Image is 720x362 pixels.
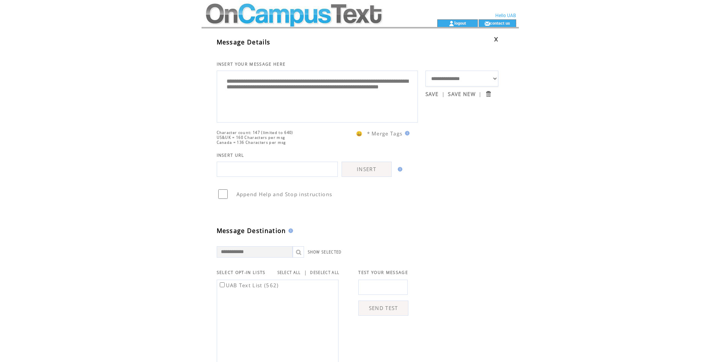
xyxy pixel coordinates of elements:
[217,153,244,158] span: INSERT URL
[217,135,285,140] span: US&UK = 160 Characters per msg
[286,228,293,233] img: help.gif
[484,20,490,27] img: contact_us_icon.gif
[403,131,410,135] img: help.gif
[304,269,307,276] span: |
[217,130,293,135] span: Character count: 147 (limited to 640)
[425,91,439,98] a: SAVE
[310,270,339,275] a: DESELECT ALL
[308,250,342,255] a: SHOW SELECTED
[454,20,466,25] a: logout
[358,301,408,316] a: SEND TEST
[490,20,510,25] a: contact us
[448,91,476,98] a: SAVE NEW
[449,20,454,27] img: account_icon.gif
[485,90,492,98] input: Submit
[217,227,286,235] span: Message Destination
[217,61,286,67] span: INSERT YOUR MESSAGE HERE
[395,167,402,172] img: help.gif
[358,270,408,275] span: TEST YOUR MESSAGE
[218,282,279,289] label: UAB Text List (562)
[367,130,403,137] span: * Merge Tags
[442,91,445,98] span: |
[356,130,363,137] span: 😀
[236,191,332,198] span: Append Help and Stop instructions
[342,162,392,177] a: INSERT
[277,270,301,275] a: SELECT ALL
[217,38,271,46] span: Message Details
[217,270,266,275] span: SELECT OPT-IN LISTS
[479,91,482,98] span: |
[495,13,516,18] span: Hello UAB
[220,282,225,287] input: UAB Text List (562)
[217,140,286,145] span: Canada = 136 Characters per msg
